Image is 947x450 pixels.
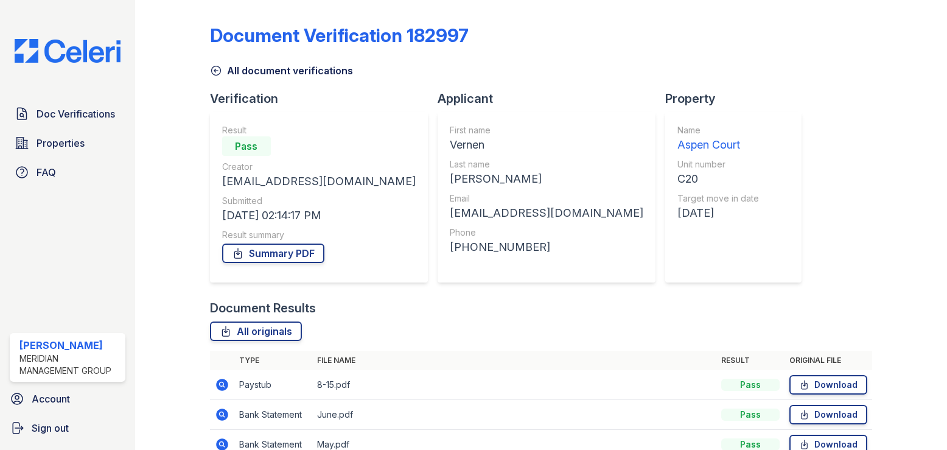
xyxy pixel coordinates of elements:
td: June.pdf [312,400,717,430]
div: Aspen Court [677,136,759,153]
div: Target move in date [677,192,759,205]
td: Bank Statement [234,400,312,430]
th: Result [716,351,785,370]
div: Pass [721,379,780,391]
div: Result summary [222,229,416,241]
div: Vernen [450,136,643,153]
td: 8-15.pdf [312,370,717,400]
div: [EMAIL_ADDRESS][DOMAIN_NAME] [222,173,416,190]
a: Doc Verifications [10,102,125,126]
div: Document Results [210,300,316,317]
a: FAQ [10,160,125,185]
div: First name [450,124,643,136]
a: Download [789,375,867,395]
th: Type [234,351,312,370]
div: Last name [450,158,643,171]
span: FAQ [37,165,56,180]
a: Summary PDF [222,244,324,263]
a: All document verifications [210,63,353,78]
a: Name Aspen Court [677,124,759,153]
div: [DATE] [677,205,759,222]
div: Property [665,90,811,107]
div: Result [222,124,416,136]
div: Creator [222,161,416,173]
div: Name [677,124,759,136]
img: CE_Logo_Blue-a8612792a0a2168367f1c8372b55b34899dd931a85d93a1a3d3e32e68fde9ad4.png [5,39,130,63]
a: Download [789,405,867,424]
div: Document Verification 182997 [210,24,469,46]
div: Pass [222,136,271,156]
div: [PERSON_NAME] [19,338,121,353]
span: Doc Verifications [37,107,115,121]
div: Submitted [222,195,416,207]
div: Email [450,192,643,205]
th: File name [312,351,717,370]
div: Pass [721,409,780,421]
span: Sign out [32,421,69,435]
div: [PERSON_NAME] [450,171,643,188]
div: Applicant [438,90,665,107]
div: [DATE] 02:14:17 PM [222,207,416,224]
div: [PHONE_NUMBER] [450,239,643,256]
span: Properties [37,136,85,150]
div: Verification [210,90,438,107]
div: Phone [450,227,643,239]
div: Unit number [677,158,759,171]
a: Account [5,387,130,411]
div: [EMAIL_ADDRESS][DOMAIN_NAME] [450,205,643,222]
td: Paystub [234,370,312,400]
div: C20 [677,171,759,188]
a: Sign out [5,416,130,440]
div: Meridian Management Group [19,353,121,377]
th: Original file [785,351,872,370]
a: Properties [10,131,125,155]
a: All originals [210,322,302,341]
span: Account [32,392,70,406]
